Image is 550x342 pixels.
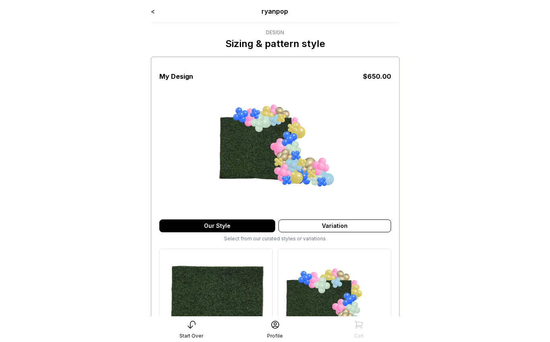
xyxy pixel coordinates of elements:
div: Start Over [179,333,203,339]
div: ryanpop [200,6,350,16]
div: Our Style [159,219,275,232]
div: Select from our curated styles or variations [159,236,391,242]
p: Sizing & pattern style [225,37,325,50]
div: Profile [267,333,283,339]
div: Design [225,29,325,36]
div: Cart [354,333,364,339]
a: < [151,7,155,15]
div: $ 650.00 [363,72,391,81]
div: Variation [278,219,391,232]
img: Luxury [211,81,340,210]
h3: My Design [159,72,193,81]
